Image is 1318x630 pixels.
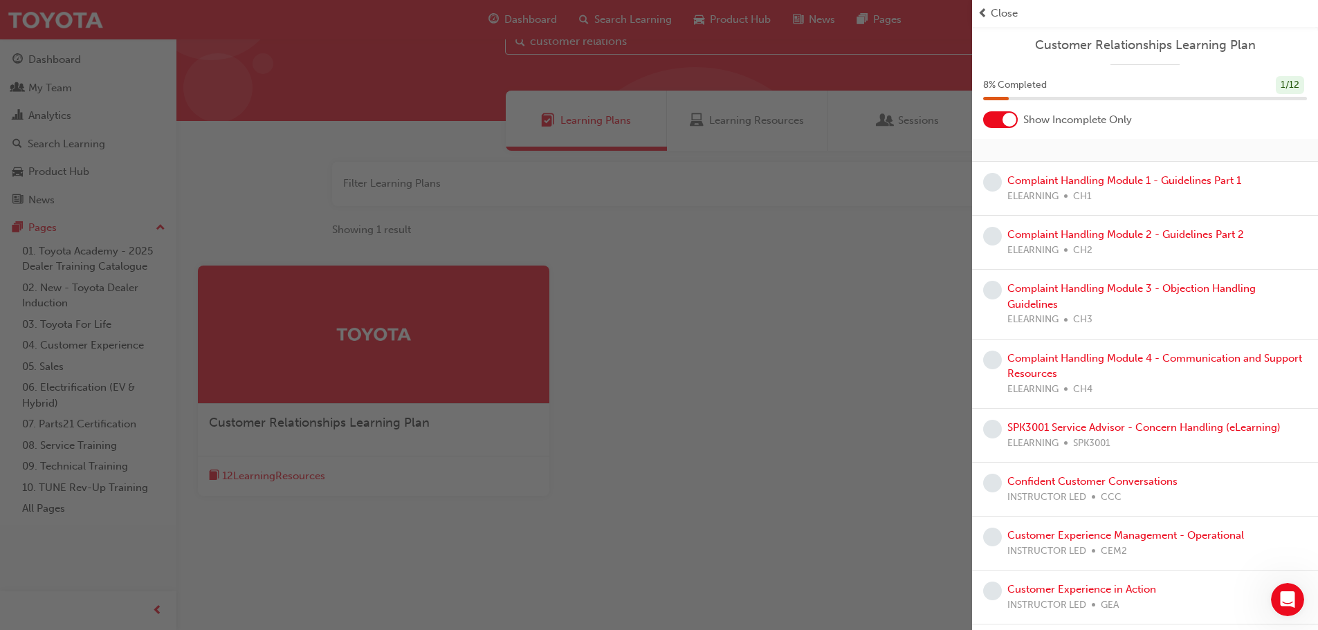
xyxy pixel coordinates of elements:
[983,474,1002,492] span: learningRecordVerb_NONE-icon
[983,281,1002,299] span: learningRecordVerb_NONE-icon
[1007,282,1256,311] a: Complaint Handling Module 3 - Objection Handling Guidelines
[978,6,988,21] span: prev-icon
[978,6,1312,21] button: prev-iconClose
[1271,583,1304,616] iframe: Intercom live chat
[1007,174,1241,187] a: Complaint Handling Module 1 - Guidelines Part 1
[991,6,1018,21] span: Close
[1007,189,1059,205] span: ELEARNING
[983,37,1307,53] a: Customer Relationships Learning Plan
[983,582,1002,600] span: learningRecordVerb_NONE-icon
[983,227,1002,245] span: learningRecordVerb_NONE-icon
[1007,352,1302,380] a: Complaint Handling Module 4 - Communication and Support Resources
[1007,312,1059,328] span: ELEARNING
[1023,112,1132,128] span: Show Incomplete Only
[983,420,1002,438] span: learningRecordVerb_NONE-icon
[1276,76,1304,95] div: 1 / 12
[1007,421,1281,434] a: SPK3001 Service Advisor - Concern Handling (eLearning)
[1007,597,1086,613] span: INSTRUCTOR LED
[1073,312,1092,328] span: CH3
[1007,529,1244,541] a: Customer Experience Management - Operational
[1073,436,1110,452] span: SPK3001
[983,173,1002,192] span: learningRecordVerb_NONE-icon
[983,351,1002,369] span: learningRecordVerb_NONE-icon
[1073,382,1092,398] span: CH4
[983,77,1047,93] span: 8 % Completed
[1101,597,1119,613] span: GEA
[1007,544,1086,559] span: INSTRUCTOR LED
[1073,243,1092,259] span: CH2
[1007,243,1059,259] span: ELEARNING
[1007,382,1059,398] span: ELEARNING
[1101,490,1122,506] span: CCC
[1007,475,1178,488] a: Confident Customer Conversations
[1007,490,1086,506] span: INSTRUCTOR LED
[983,528,1002,546] span: learningRecordVerb_NONE-icon
[1007,583,1156,595] a: Customer Experience in Action
[1101,544,1127,559] span: CEM2
[1007,436,1059,452] span: ELEARNING
[1007,228,1244,241] a: Complaint Handling Module 2 - Guidelines Part 2
[1073,189,1092,205] span: CH1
